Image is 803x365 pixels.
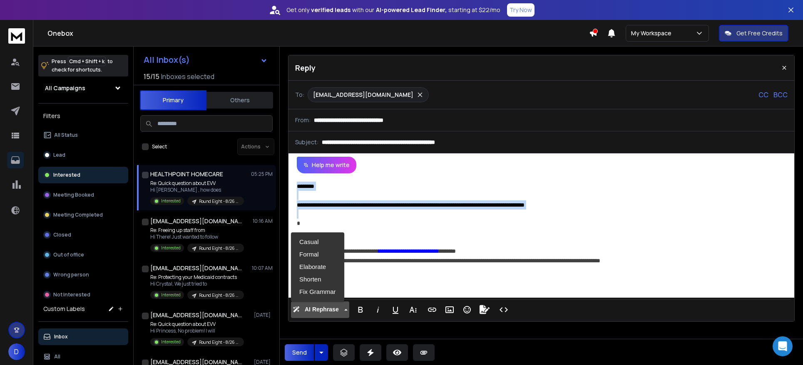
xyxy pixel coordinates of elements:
a: Casual [291,236,344,248]
p: All [54,353,60,360]
p: CC [758,90,768,100]
button: Insert Link (⌘K) [424,301,440,318]
a: Elaborate [291,261,344,273]
p: Closed [53,232,71,238]
button: Primary [140,90,206,110]
p: Interested [161,245,181,251]
p: Subject: [295,138,318,146]
div: AI Rephrase [291,232,344,301]
img: logo [8,28,25,44]
div: Open Intercom Messenger [773,336,793,356]
p: Lead [53,152,65,158]
button: Inbox [38,328,128,345]
label: Select [152,143,167,150]
p: Try Now [510,6,532,14]
p: Press to check for shortcuts. [52,57,113,74]
p: To: [295,91,304,99]
p: 10:07 AM [252,265,273,271]
h1: [EMAIL_ADDRESS][DOMAIN_NAME] [150,217,242,225]
button: All Campaigns [38,80,128,96]
button: Help me write [297,157,356,173]
button: Get Free Credits [719,25,788,42]
button: Italic (⌘I) [370,301,386,318]
p: [EMAIL_ADDRESS][DOMAIN_NAME] [313,91,413,99]
a: Shorten [291,273,344,286]
button: Out of office [38,247,128,263]
button: Wrong person [38,266,128,283]
h1: Onebox [47,28,589,38]
p: Get only with our starting at $22/mo [286,6,500,14]
p: Round Eight - 8/26 (Medicaid Compliance) [199,198,239,205]
p: Not Interested [53,291,90,298]
button: Not Interested [38,286,128,303]
p: 05:25 PM [251,171,273,178]
p: [DATE] [254,312,273,318]
button: All [38,348,128,365]
p: All Status [54,132,78,138]
strong: AI-powered Lead Finder, [376,6,447,14]
button: All Status [38,127,128,143]
button: Try Now [507,3,535,17]
span: AI Rephrase [303,306,341,313]
button: D [8,343,25,360]
button: More Text [405,301,421,318]
button: Send [285,344,314,361]
button: Bold (⌘B) [353,301,368,318]
button: Meeting Completed [38,207,128,223]
h1: All Campaigns [45,84,85,92]
p: Re: Quick question about EVV [150,180,244,187]
p: Round Eight - 8/26 (Medicaid Compliance) [199,339,239,345]
button: Underline (⌘U) [388,301,403,318]
button: Insert Image (⌘P) [442,301,457,318]
a: Fix Grammar [291,286,344,298]
p: Hi [PERSON_NAME] , how does [150,187,244,193]
p: Interested [161,292,181,298]
p: BCC [773,90,788,100]
h1: [EMAIL_ADDRESS][DOMAIN_NAME] [150,264,242,272]
p: Inbox [54,333,68,340]
p: Re: Quick question about EVV [150,321,244,328]
h3: Custom Labels [43,305,85,313]
p: Out of office [53,252,84,258]
p: Get Free Credits [736,29,783,37]
button: Lead [38,147,128,163]
button: AI Rephrase [291,301,349,318]
p: Wrong person [53,271,89,278]
p: Meeting Completed [53,212,103,218]
strong: verified leads [311,6,351,14]
span: Cmd + Shift + k [68,57,106,66]
button: Interested [38,167,128,183]
h1: All Inbox(s) [144,56,190,64]
a: Formal [291,248,344,261]
p: Reply [295,62,316,74]
p: Re: Protecting your Medicaid contracts [150,274,244,281]
p: Interested [161,339,181,345]
button: Closed [38,227,128,243]
button: Signature [477,301,492,318]
h1: HEALTHPOINT HOMECARE [150,170,223,178]
p: Round Eight - 8/26 (Medicaid Compliance) [199,245,239,252]
p: Hi Crystal, We just tried to [150,281,244,287]
button: Others [206,91,273,109]
button: All Inbox(s) [137,52,274,68]
button: Meeting Booked [38,187,128,203]
p: Hi Princess, No problem! I will [150,328,244,334]
p: Hi There! Just wanted to follow [150,234,244,240]
p: Round Eight - 8/26 (Medicaid Compliance) [199,292,239,298]
button: Emoticons [459,301,475,318]
h1: [EMAIL_ADDRESS][DOMAIN_NAME] [150,311,242,319]
span: 15 / 15 [144,72,159,81]
h3: Filters [38,110,128,122]
p: 10:16 AM [253,218,273,224]
h3: Inboxes selected [161,72,214,81]
p: Re: Freeing up staff from [150,227,244,234]
button: Code View [496,301,512,318]
p: Interested [161,198,181,204]
p: Meeting Booked [53,192,94,198]
p: Interested [53,172,80,178]
p: My Workspace [631,29,675,37]
p: From: [295,116,311,124]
